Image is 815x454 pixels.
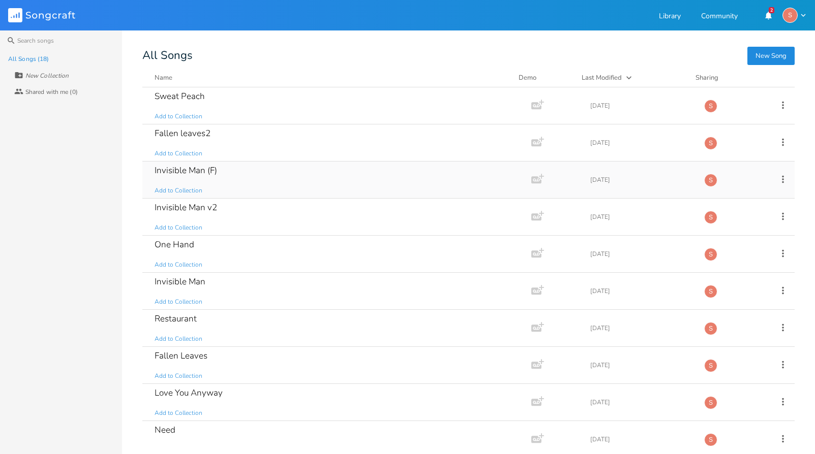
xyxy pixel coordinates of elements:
div: Invisible Man v2 [155,203,217,212]
a: Library [659,13,681,21]
div: swvet34 [704,248,717,261]
div: swvet34 [704,174,717,187]
span: Add to Collection [155,112,202,121]
div: swvet34 [704,359,717,372]
div: Fallen Leaves [155,351,207,360]
div: Love You Anyway [155,388,223,397]
div: [DATE] [590,103,692,109]
div: Name [155,73,172,82]
span: Add to Collection [155,372,202,380]
div: swvet34 [704,211,717,224]
span: Add to Collection [155,298,202,306]
div: Sharing [696,73,757,83]
button: New Song [747,47,795,65]
div: swvet34 [704,396,717,409]
div: One Hand [155,240,194,249]
div: [DATE] [590,436,692,442]
div: All Songs [142,51,795,60]
button: S [782,8,807,23]
div: Last Modified [582,73,622,82]
div: Sweat Peach [155,92,205,101]
span: Add to Collection [155,335,202,343]
div: swvet34 [704,285,717,298]
div: Demo [519,73,569,83]
button: Name [155,73,506,83]
div: Restaurant [155,314,197,323]
div: swvet34 [704,322,717,335]
div: Fallen leaves2 [155,129,210,138]
span: Add to Collection [155,223,202,232]
div: Invisible Man (F) [155,166,217,175]
div: Need [155,426,175,434]
div: [DATE] [590,399,692,405]
div: [DATE] [590,362,692,368]
span: Add to Collection [155,409,202,417]
div: [DATE] [590,214,692,220]
div: swvet34 [704,433,717,446]
div: 2 [769,7,774,13]
div: [DATE] [590,177,692,183]
div: [DATE] [590,140,692,146]
span: Add to Collection [155,186,202,195]
div: [DATE] [590,251,692,257]
div: [DATE] [590,288,692,294]
div: New Collection [25,73,69,79]
div: swvet34 [704,137,717,150]
div: swvet34 [782,8,798,23]
a: Community [701,13,738,21]
span: Add to Collection [155,261,202,269]
div: [DATE] [590,325,692,331]
button: 2 [758,6,778,24]
div: Shared with me (0) [25,89,78,95]
div: Invisible Man [155,277,205,286]
div: swvet34 [704,100,717,113]
div: All Songs (18) [8,56,49,62]
span: Add to Collection [155,149,202,158]
button: Last Modified [582,73,683,83]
